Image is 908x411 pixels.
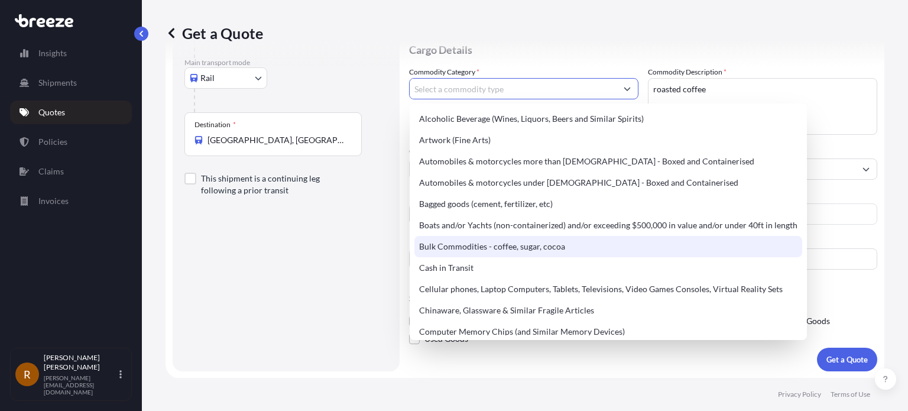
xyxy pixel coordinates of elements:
p: Policies [38,136,67,148]
button: Show suggestions [855,158,877,180]
div: Computer Memory Chips (and Similar Memory Devices) [414,321,802,342]
input: Destination [207,134,347,146]
div: Automobiles & motorcycles under [DEMOGRAPHIC_DATA] - Boxed and Containerised [414,172,802,193]
button: Show suggestions [617,78,638,99]
div: Destination [194,120,236,130]
div: Artwork (Fine Arts) [414,130,802,151]
p: [PERSON_NAME] [PERSON_NAME] [44,353,117,372]
div: Cellular phones, Laptop Computers, Tablets, Televisions, Video Games Consoles, Virtual Reality Sets [414,279,802,300]
input: Select a commodity type [410,78,617,99]
button: Select transport [184,67,267,89]
p: Claims [38,166,64,177]
label: Commodity Category [409,66,479,78]
div: Bulk Commodities - coffee, sugar, cocoa [414,236,802,257]
span: Rail [200,72,215,84]
p: Invoices [38,195,69,207]
div: Boats and/or Yachts (non-containerized) and/or exceeding $500,000 in value and/or under 40ft in l... [414,215,802,236]
p: [PERSON_NAME][EMAIL_ADDRESS][DOMAIN_NAME] [44,374,117,396]
label: This shipment is a continuing leg following a prior transit [201,173,352,196]
label: Commodity Description [648,66,727,78]
p: Quotes [38,106,65,118]
p: Privacy Policy [778,390,821,399]
p: Insights [38,47,67,59]
p: Get a Quote [166,24,263,43]
div: Alcoholic Beverage (Wines, Liquors, Beers and Similar Spirits) [414,108,802,130]
p: Shipments [38,77,77,89]
p: Get a Quote [826,354,868,365]
div: Bagged goods (cement, fertilizer, etc) [414,193,802,215]
div: Cash in Transit [414,257,802,279]
p: Terms of Use [831,390,870,399]
div: Chinaware, Glassware & Similar Fragile Articles [414,300,802,321]
div: Automobiles & motorcycles more than [DEMOGRAPHIC_DATA] - Boxed and Containerised [414,151,802,172]
span: R [24,368,31,380]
